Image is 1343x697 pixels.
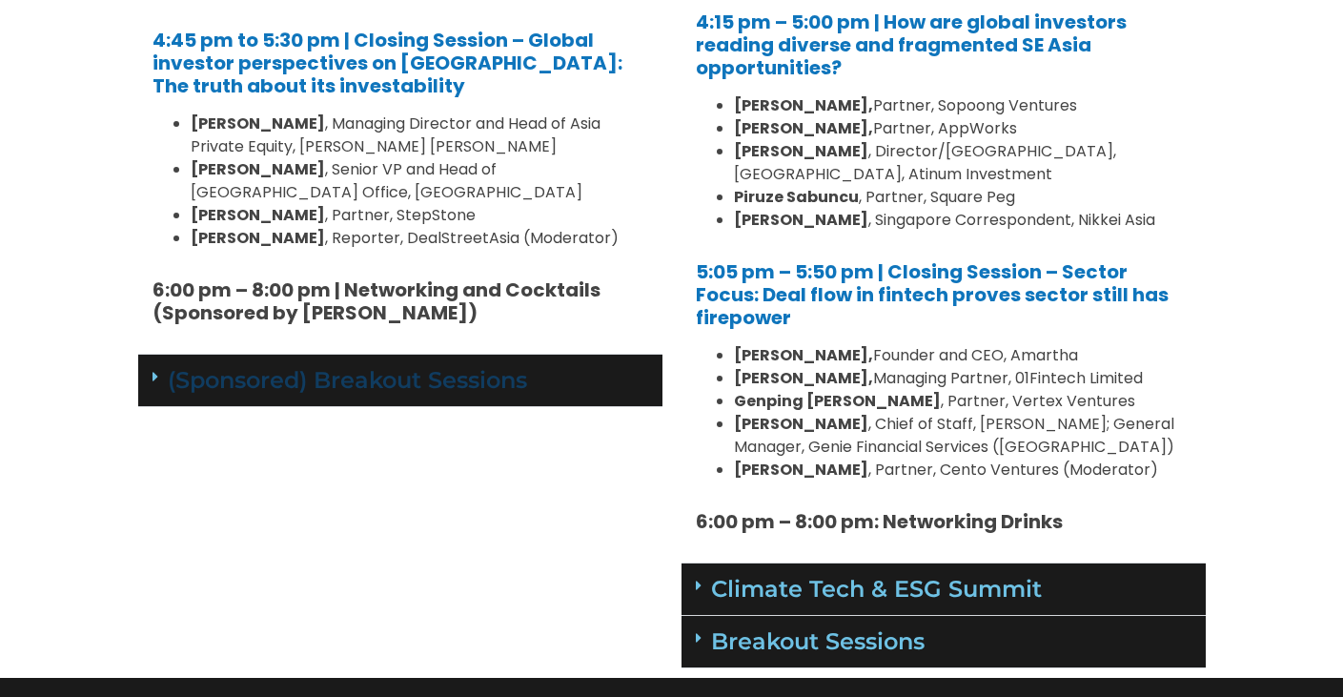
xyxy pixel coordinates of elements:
[734,140,1191,186] li: , Director/[GEOGRAPHIC_DATA], [GEOGRAPHIC_DATA], Atinum Investment
[734,117,873,139] b: [PERSON_NAME],
[191,227,648,250] li: , Reporter, DealStreetAsia (Moderator)
[191,113,648,158] li: , Managing Director and Head of Asia Private Equity, [PERSON_NAME] [PERSON_NAME]
[191,158,325,180] strong: [PERSON_NAME]
[191,113,325,134] strong: [PERSON_NAME]
[734,186,859,208] strong: Piruze Sabuncu
[734,94,1191,117] li: Partner, Sopoong Ventures
[734,140,868,162] strong: [PERSON_NAME]
[734,413,1191,459] li: , Chief of Staff, [PERSON_NAME]; General Manager, Genie Financial Services ([GEOGRAPHIC_DATA])
[734,459,868,481] b: [PERSON_NAME]
[168,366,527,394] a: (Sponsored) Breakout Sessions
[153,27,622,99] a: 4:45 pm to 5:30 pm | Closing Session – Global investor perspectives on [GEOGRAPHIC_DATA]: The tru...
[734,344,873,366] b: [PERSON_NAME],
[734,117,1191,140] li: Partner, AppWorks
[734,94,873,116] b: [PERSON_NAME],
[734,390,941,412] b: Genping [PERSON_NAME]
[734,186,1191,209] li: , Partner, Square Peg
[734,367,873,389] b: [PERSON_NAME],
[734,209,868,231] strong: [PERSON_NAME]
[191,158,648,204] li: , Senior VP and Head of [GEOGRAPHIC_DATA] Office, [GEOGRAPHIC_DATA]
[734,390,1191,413] li: , Partner, Vertex Ventures
[191,204,325,226] strong: [PERSON_NAME]
[734,413,868,435] strong: [PERSON_NAME]
[711,627,925,655] a: Breakout Sessions
[191,227,325,249] strong: [PERSON_NAME]
[734,344,1191,367] li: Founder and CEO, Amartha
[711,575,1042,603] a: Climate Tech & ESG Summit
[191,204,648,227] li: , Partner, StepStone
[153,277,600,326] strong: 6:00 pm – 8:00 pm | Networking and Cocktails (Sponsored by [PERSON_NAME])
[734,367,1191,390] li: Managing Partner, 01Fintech Limited
[696,258,1169,331] a: 5:05 pm – 5:50 pm | Closing Session – Sector Focus: Deal flow in fintech proves sector still has ...
[696,9,1127,81] a: 4:15 pm – 5:00 pm | How are global investors reading diverse and fragmented SE Asia opportunities?
[734,209,1191,232] li: , Singapore Correspondent, Nikkei Asia
[734,459,1191,482] li: , Partner, Cento Ventures (Moderator)
[696,508,1063,535] strong: 6:00 pm – 8:00 pm: Networking Drinks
